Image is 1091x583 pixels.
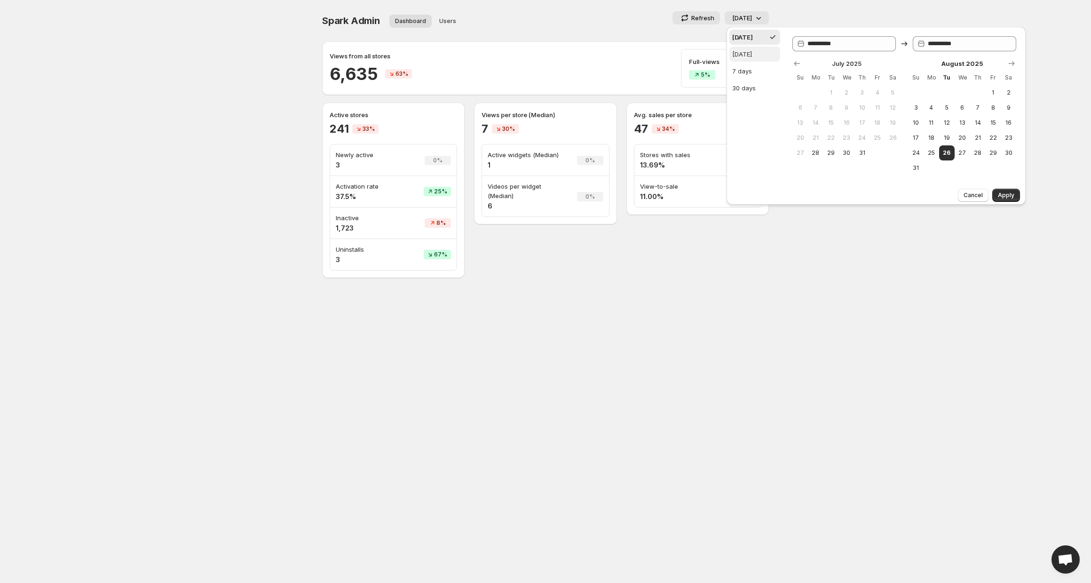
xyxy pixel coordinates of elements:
span: 6 [796,104,804,112]
button: Monday July 28 2025 [808,145,823,160]
span: 67% [434,251,447,258]
span: 27 [796,149,804,157]
span: 31 [912,164,920,172]
button: Friday August 15 2025 [985,115,1001,130]
span: 17 [912,134,920,142]
span: 13 [958,119,966,127]
th: Tuesday [823,70,839,85]
p: Videos per widget (Median) [488,182,565,200]
span: Mo [927,74,935,81]
button: Saturday July 12 2025 [885,100,901,115]
h4: 3 [336,255,398,264]
span: Mo [812,74,820,81]
span: Tu [943,74,951,81]
span: 14 [974,119,982,127]
button: Monday August 11 2025 [924,115,939,130]
span: 30 [1004,149,1012,157]
span: 22 [989,134,997,142]
span: 21 [974,134,982,142]
span: 63% [395,70,408,78]
button: Friday August 29 2025 [985,145,1001,160]
span: 9 [1004,104,1012,112]
p: View-to-sale [640,182,707,191]
button: Thursday July 17 2025 [854,115,870,130]
button: Monday August 18 2025 [924,130,939,145]
button: Refresh [672,11,720,24]
span: Apply [998,192,1014,199]
button: Sunday July 20 2025 [792,130,808,145]
p: Full-views [689,57,719,66]
span: 25 [873,134,881,142]
button: Sunday August 31 2025 [908,160,924,176]
button: Tuesday July 29 2025 [823,145,839,160]
span: Cancel [964,192,983,199]
p: Activation rate [336,182,398,191]
button: Thursday July 3 2025 [854,85,870,100]
span: 3 [858,89,866,96]
button: Tuesday July 8 2025 [823,100,839,115]
th: Monday [924,70,939,85]
span: 22 [827,134,835,142]
button: Wednesday July 23 2025 [839,130,854,145]
span: 8 [827,104,835,112]
button: Thursday August 28 2025 [970,145,986,160]
span: 28 [974,149,982,157]
button: Tuesday August 19 2025 [939,130,955,145]
th: Thursday [854,70,870,85]
p: Inactive [336,213,398,223]
button: Friday July 11 2025 [870,100,885,115]
button: User management [434,15,462,28]
button: Monday July 7 2025 [808,100,823,115]
div: [DATE] [732,32,753,42]
button: Monday July 21 2025 [808,130,823,145]
span: Fr [873,74,881,81]
span: 9 [843,104,851,112]
button: Saturday August 2 2025 [1001,85,1016,100]
span: 0% [585,193,595,200]
p: Refresh [691,13,714,23]
span: 14 [812,119,820,127]
span: 10 [858,104,866,112]
th: Sunday [792,70,808,85]
button: [DATE] [725,11,769,24]
span: 19 [889,119,897,127]
div: 7 days [732,66,752,76]
th: Wednesday [955,70,970,85]
span: Spark Admin [322,15,380,26]
span: 19 [943,134,951,142]
button: Tuesday July 1 2025 [823,85,839,100]
button: Tuesday August 5 2025 [939,100,955,115]
th: Thursday [970,70,986,85]
span: 15 [989,119,997,127]
span: 18 [873,119,881,127]
button: Friday August 22 2025 [985,130,1001,145]
p: Active stores [330,110,457,120]
h4: 3 [336,160,398,170]
span: 2 [1004,89,1012,96]
h4: 1 [488,160,565,170]
button: Start of range Today Tuesday August 26 2025 [939,145,955,160]
button: Friday July 4 2025 [870,85,885,100]
span: 16 [843,119,851,127]
button: Thursday July 31 2025 [854,145,870,160]
span: 26 [943,149,951,157]
button: Wednesday August 20 2025 [955,130,970,145]
span: Sa [1004,74,1012,81]
span: 0% [585,157,595,164]
span: Users [439,17,456,25]
span: 33% [363,125,375,133]
button: Friday August 8 2025 [985,100,1001,115]
span: 20 [958,134,966,142]
span: 30 [843,149,851,157]
span: 12 [943,119,951,127]
span: 18 [927,134,935,142]
span: 28 [812,149,820,157]
span: 29 [989,149,997,157]
a: Open chat [1051,545,1080,574]
th: Monday [808,70,823,85]
span: 3 [912,104,920,112]
span: 20 [796,134,804,142]
button: Thursday August 14 2025 [970,115,986,130]
button: Wednesday July 9 2025 [839,100,854,115]
p: Views from all stores [330,51,390,61]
